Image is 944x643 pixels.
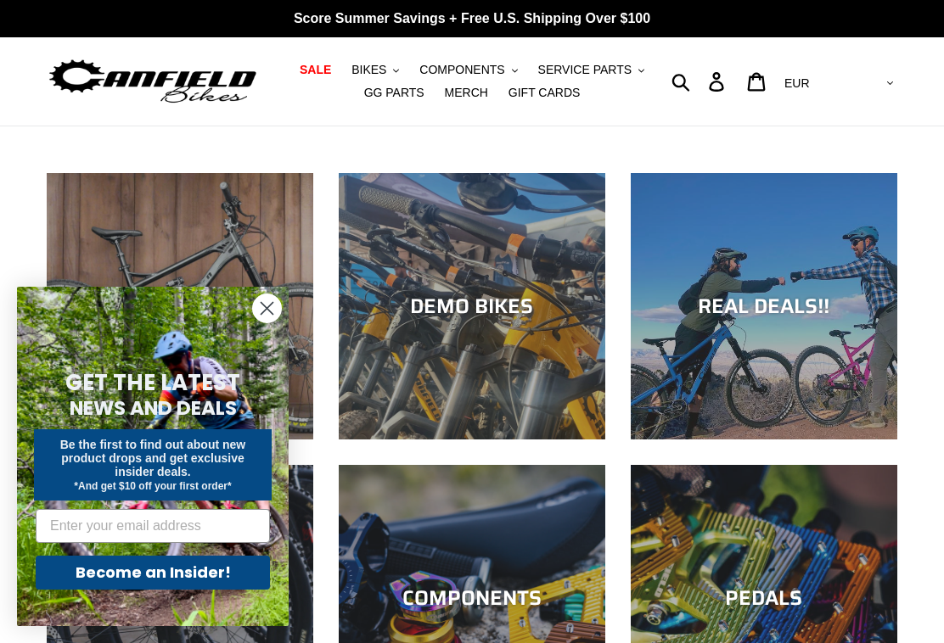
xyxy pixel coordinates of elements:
[445,86,488,100] span: MERCH
[47,55,259,109] img: Canfield Bikes
[364,86,424,100] span: GG PARTS
[411,59,525,81] button: COMPONENTS
[339,586,605,611] div: COMPONENTS
[36,556,270,590] button: Become an Insider!
[530,59,653,81] button: SERVICE PARTS
[538,63,632,77] span: SERVICE PARTS
[339,173,605,439] a: DEMO BIKES
[356,81,433,104] a: GG PARTS
[47,173,313,439] a: NEW BIKES
[500,81,589,104] a: GIFT CARDS
[291,59,340,81] a: SALE
[419,63,504,77] span: COMPONENTS
[631,294,897,319] div: REAL DEALS!!
[300,63,331,77] span: SALE
[436,81,497,104] a: MERCH
[60,438,246,478] span: Be the first to find out about new product drops and get exclusive insider deals.
[74,480,231,492] span: *And get $10 off your first order*
[70,394,237,422] span: NEWS AND DEALS
[509,86,581,100] span: GIFT CARDS
[343,59,407,81] button: BIKES
[631,173,897,439] a: REAL DEALS!!
[351,63,386,77] span: BIKES
[65,367,240,398] span: GET THE LATEST
[252,294,282,323] button: Close dialog
[36,509,270,543] input: Enter your email address
[339,294,605,319] div: DEMO BIKES
[631,586,897,611] div: PEDALS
